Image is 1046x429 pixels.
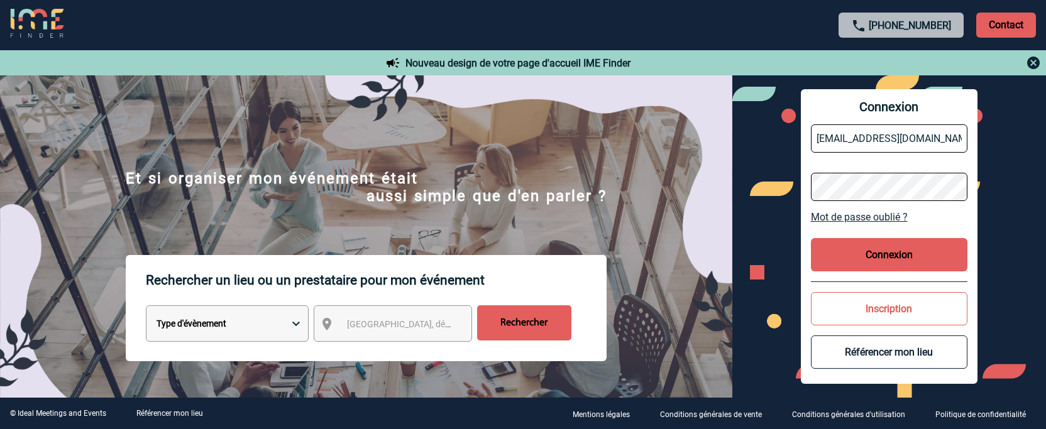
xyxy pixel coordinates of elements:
a: Conditions générales d'utilisation [782,408,925,420]
span: [GEOGRAPHIC_DATA], département, région... [347,319,522,329]
a: Conditions générales de vente [650,408,782,420]
button: Connexion [811,238,968,271]
a: [PHONE_NUMBER] [869,19,951,31]
p: Conditions générales d'utilisation [792,410,905,419]
div: © Ideal Meetings and Events [10,409,106,418]
p: Contact [976,13,1036,38]
span: Connexion [811,99,968,114]
p: Rechercher un lieu ou un prestataire pour mon événement [146,255,607,305]
button: Référencer mon lieu [811,335,968,369]
p: Politique de confidentialité [935,410,1026,419]
a: Politique de confidentialité [925,408,1046,420]
input: Email * [811,124,968,153]
a: Mentions légales [563,408,650,420]
a: Référencer mon lieu [136,409,203,418]
p: Conditions générales de vente [660,410,762,419]
img: call-24-px.png [851,18,866,33]
p: Mentions légales [573,410,630,419]
a: Mot de passe oublié ? [811,211,968,223]
input: Rechercher [477,305,571,340]
button: Inscription [811,292,968,325]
